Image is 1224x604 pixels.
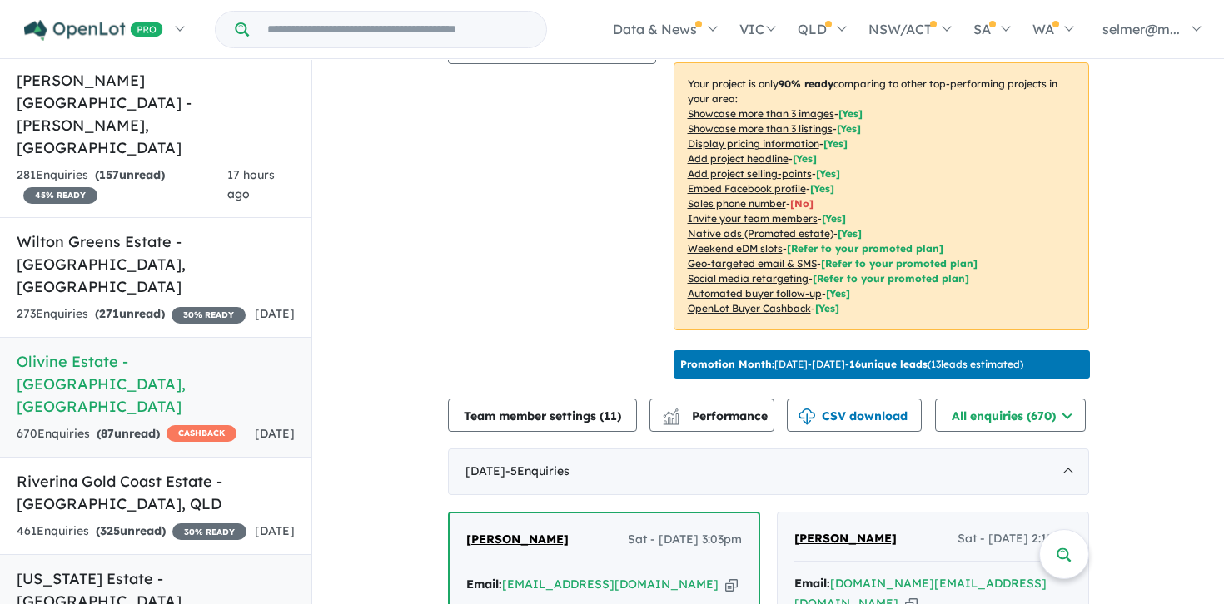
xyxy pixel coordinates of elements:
span: 30 % READY [172,523,246,540]
span: [ Yes ] [793,152,817,165]
span: 271 [99,306,119,321]
button: CSV download [787,399,922,432]
a: [PERSON_NAME] [466,530,569,550]
img: Openlot PRO Logo White [24,20,163,41]
span: [ Yes ] [810,182,834,195]
span: CASHBACK [167,425,236,442]
div: 273 Enquir ies [17,304,246,324]
u: Sales phone number [688,197,786,210]
u: Native ads (Promoted estate) [688,227,833,240]
strong: ( unread) [95,167,165,182]
b: 16 unique leads [849,358,928,370]
h5: Riverina Gold Coast Estate - [GEOGRAPHIC_DATA] , QLD [17,470,295,515]
span: [Refer to your promoted plan] [813,272,969,285]
u: Invite your team members [688,212,818,225]
span: [ Yes ] [837,122,861,135]
button: Copy [725,576,738,593]
span: 11 [604,408,617,423]
span: [DATE] [255,426,295,441]
p: [DATE] - [DATE] - ( 13 leads estimated) [680,357,1023,372]
span: - 5 Enquir ies [505,463,570,478]
span: 30 % READY [172,307,246,324]
u: Geo-targeted email & SMS [688,257,817,270]
u: Showcase more than 3 listings [688,122,833,135]
span: [ Yes ] [823,137,848,150]
strong: ( unread) [97,426,160,441]
span: [Refer to your promoted plan] [821,257,978,270]
b: 90 % ready [779,77,833,90]
img: download icon [799,408,815,425]
u: Automated buyer follow-up [688,287,822,300]
div: 281 Enquir ies [17,166,227,205]
span: [Yes] [838,227,862,240]
span: 157 [99,167,119,182]
h5: Olivine Estate - [GEOGRAPHIC_DATA] , [GEOGRAPHIC_DATA] [17,350,295,418]
button: Performance [649,399,774,432]
p: Your project is only comparing to other top-performing projects in your area: - - - - - - - - - -... [674,62,1089,330]
a: [PERSON_NAME] [794,529,897,549]
span: Performance [665,408,768,423]
div: 670 Enquir ies [17,424,236,444]
span: [DATE] [255,306,295,321]
span: [DATE] [255,523,295,538]
span: [PERSON_NAME] [794,531,897,546]
span: [ Yes ] [838,107,863,120]
button: Team member settings (11) [448,399,637,432]
span: [PERSON_NAME] [466,532,569,547]
a: [EMAIL_ADDRESS][DOMAIN_NAME] [502,577,719,592]
span: [ Yes ] [822,212,846,225]
span: [ No ] [790,197,814,210]
span: 45 % READY [23,187,97,204]
input: Try estate name, suburb, builder or developer [252,12,543,47]
span: selmer@m... [1102,21,1180,37]
img: bar-chart.svg [663,413,679,424]
div: [DATE] [448,448,1089,495]
u: OpenLot Buyer Cashback [688,302,811,314]
strong: Email: [794,576,830,591]
span: Sat - [DATE] 2:15pm [958,529,1072,549]
span: Sat - [DATE] 3:03pm [628,530,742,550]
b: Promotion Month: [680,358,774,370]
span: [ Yes ] [816,167,840,180]
span: 17 hours ago [227,167,275,202]
u: Embed Facebook profile [688,182,806,195]
span: [Yes] [826,287,850,300]
h5: Wilton Greens Estate - [GEOGRAPHIC_DATA] , [GEOGRAPHIC_DATA] [17,230,295,298]
u: Add project headline [688,152,789,165]
u: Social media retargeting [688,272,809,285]
h5: [PERSON_NAME][GEOGRAPHIC_DATA] - [PERSON_NAME] , [GEOGRAPHIC_DATA] [17,69,295,159]
div: 461 Enquir ies [17,522,246,542]
span: 325 [100,523,120,538]
u: Add project selling-points [688,167,812,180]
span: [Yes] [815,302,839,314]
span: 87 [101,426,114,441]
u: Display pricing information [688,137,819,150]
strong: ( unread) [96,523,166,538]
span: [Refer to your promoted plan] [787,242,943,255]
u: Showcase more than 3 images [688,107,834,120]
button: All enquiries (670) [935,399,1086,432]
strong: Email: [466,577,502,592]
u: Weekend eDM slots [688,242,783,255]
img: line-chart.svg [663,408,678,418]
strong: ( unread) [95,306,165,321]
